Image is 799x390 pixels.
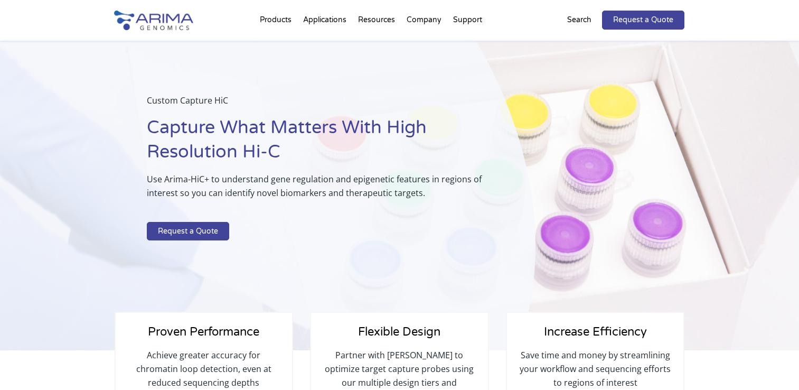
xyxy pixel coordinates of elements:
p: Use Arima-HiC+ to understand gene regulation and epigenetic features in regions of interest so yo... [147,172,482,208]
span: Proven Performance [148,325,259,339]
h1: Capture What Matters With High Resolution Hi-C [147,116,482,172]
a: Request a Quote [147,222,229,241]
p: Search [567,13,591,27]
p: Achieve greater accuracy for chromatin loop detection, even at reduced sequencing depths [126,348,281,389]
span: Increase Efficiency [544,325,647,339]
a: Request a Quote [602,11,684,30]
img: Arima-Genomics-logo [114,11,193,30]
span: Flexible Design [358,325,440,339]
p: Save time and money by streamlining your workflow and sequencing efforts to regions of interest [518,348,673,389]
p: Custom Capture HiC [147,94,482,116]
